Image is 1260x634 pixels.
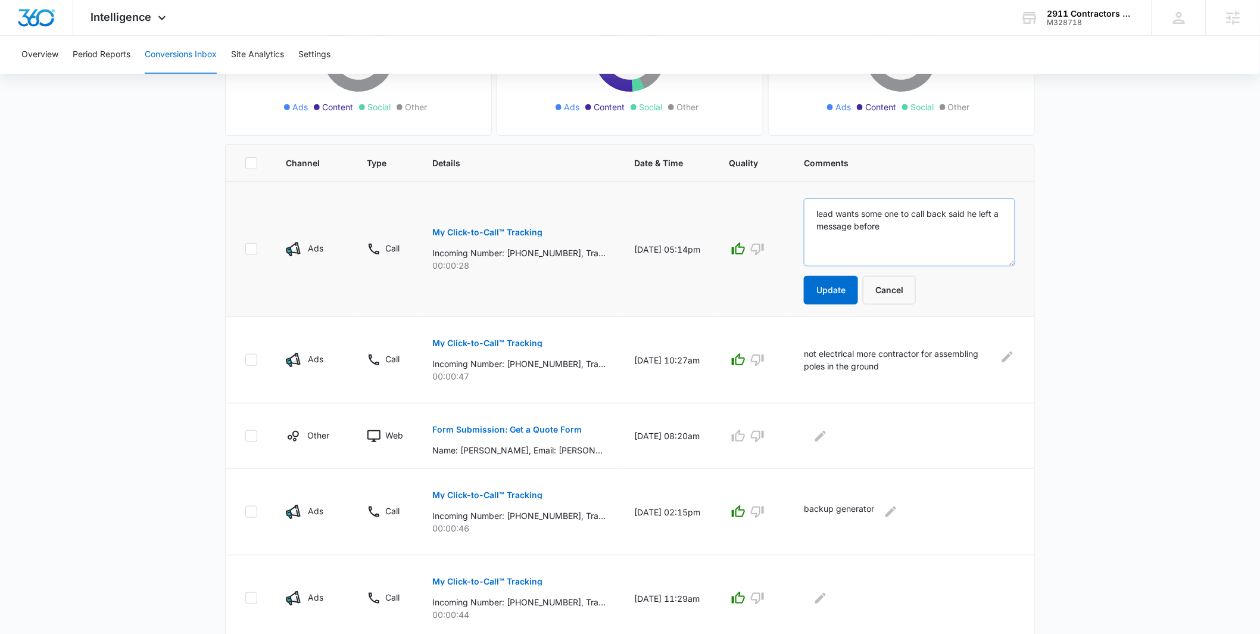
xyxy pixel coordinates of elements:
[432,329,542,358] button: My Click-to-Call™ Tracking
[367,101,391,113] span: Social
[385,429,403,442] p: Web
[45,70,107,78] div: Domain Overview
[432,157,588,169] span: Details
[881,502,900,521] button: Edit Comments
[322,101,353,113] span: Content
[432,577,542,586] p: My Click-to-Call™ Tracking
[432,509,606,522] p: Incoming Number: [PHONE_NUMBER], Tracking Number: [PHONE_NUMBER], Ring To: [PHONE_NUMBER], Caller...
[811,589,830,608] button: Edit Comments
[432,370,606,383] p: 00:00:47
[804,157,998,169] span: Comments
[298,36,330,74] button: Settings
[308,591,323,604] p: Ads
[31,31,131,41] div: Domain: [DOMAIN_NAME]
[1047,9,1134,18] div: account name
[594,101,625,113] span: Content
[1047,18,1134,27] div: account id
[231,36,284,74] button: Site Analytics
[729,157,758,169] span: Quality
[367,157,386,169] span: Type
[564,101,579,113] span: Ads
[432,247,606,259] p: Incoming Number: [PHONE_NUMBER], Tracking Number: [PHONE_NUMBER], Ring To: [PHONE_NUMBER], Caller...
[308,505,323,517] p: Ads
[804,276,858,304] button: Update
[948,101,970,113] span: Other
[385,591,400,604] p: Call
[132,70,201,78] div: Keywords by Traffic
[286,157,321,169] span: Channel
[307,429,329,442] p: Other
[432,567,542,596] button: My Click-to-Call™ Tracking
[835,101,851,113] span: Ads
[432,596,606,608] p: Incoming Number: [PHONE_NUMBER], Tracking Number: [PHONE_NUMBER], Ring To: [PHONE_NUMBER], Caller...
[432,259,606,272] p: 00:00:28
[385,242,400,254] p: Call
[804,347,993,372] p: not electrical more contractor for assembling poles in the ground
[308,353,323,365] p: Ads
[385,353,400,365] p: Call
[432,228,542,237] p: My Click-to-Call™ Tracking
[910,101,934,113] span: Social
[804,198,1015,266] textarea: lead wants some one to call back said he left a message before
[19,19,29,29] img: logo_orange.svg
[676,101,698,113] span: Other
[863,276,916,304] button: Cancel
[432,218,542,247] button: My Click-to-Call™ Tracking
[432,491,542,499] p: My Click-to-Call™ Tracking
[432,522,606,534] p: 00:00:46
[804,502,874,521] p: backup generator
[33,19,58,29] div: v 4.0.25
[21,36,58,74] button: Overview
[620,403,715,469] td: [DATE] 08:20am
[811,427,830,446] button: Edit Comments
[308,242,323,254] p: Ads
[639,101,662,113] span: Social
[1000,347,1015,366] button: Edit Comments
[405,101,427,113] span: Other
[432,481,542,509] button: My Click-to-Call™ Tracking
[620,182,715,317] td: [DATE] 05:14pm
[432,339,542,347] p: My Click-to-Call™ Tracking
[19,31,29,41] img: website_grey.svg
[865,101,896,113] span: Content
[73,36,130,74] button: Period Reports
[32,69,42,79] img: tab_domain_overview_orange.svg
[620,469,715,555] td: [DATE] 02:15pm
[118,69,128,79] img: tab_keywords_by_traffic_grey.svg
[385,505,400,517] p: Call
[634,157,683,169] span: Date & Time
[292,101,308,113] span: Ads
[432,358,606,370] p: Incoming Number: [PHONE_NUMBER], Tracking Number: [PHONE_NUMBER], Ring To: [PHONE_NUMBER], Caller...
[432,425,582,434] p: Form Submission: Get a Quote Form
[432,415,582,444] button: Form Submission: Get a Quote Form
[91,11,152,23] span: Intelligence
[620,317,715,403] td: [DATE] 10:27am
[145,36,217,74] button: Conversions Inbox
[432,444,606,456] p: Name: [PERSON_NAME], Email: [PERSON_NAME][EMAIL_ADDRESS][DOMAIN_NAME], Phone: [PHONE_NUMBER], Bes...
[432,608,606,621] p: 00:00:44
